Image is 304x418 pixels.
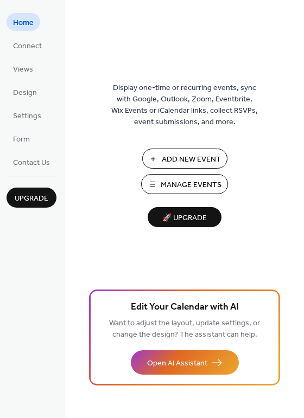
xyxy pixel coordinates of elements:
span: Want to adjust the layout, update settings, or change the design? The assistant can help. [109,316,260,342]
span: Display one-time or recurring events, sync with Google, Outlook, Zoom, Eventbrite, Wix Events or ... [111,82,258,128]
a: Home [7,13,40,31]
span: Add New Event [162,154,221,165]
span: Upgrade [15,193,48,204]
span: Views [13,64,33,75]
span: Form [13,134,30,145]
span: Home [13,17,34,29]
span: Manage Events [161,179,221,191]
span: Connect [13,41,42,52]
button: 🚀 Upgrade [148,207,221,227]
span: Design [13,87,37,99]
a: Views [7,60,40,78]
a: Contact Us [7,153,56,171]
button: Manage Events [141,174,228,194]
a: Settings [7,106,48,124]
button: Upgrade [7,188,56,208]
span: 🚀 Upgrade [154,211,215,226]
a: Connect [7,36,48,54]
button: Add New Event [142,149,227,169]
span: Open AI Assistant [147,358,207,369]
a: Design [7,83,43,101]
a: Form [7,130,36,147]
span: Settings [13,111,41,122]
span: Contact Us [13,157,50,169]
span: Edit Your Calendar with AI [131,300,239,315]
button: Open AI Assistant [131,350,239,375]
